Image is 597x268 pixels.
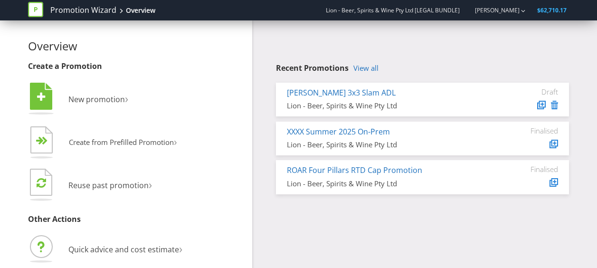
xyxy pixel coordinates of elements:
[287,101,487,111] div: Lion - Beer, Spirits & Wine Pty Ltd
[28,244,182,255] a: Quick advice and cost estimate›
[68,180,149,191] span: Reuse past promotion
[28,124,178,162] button: Create from Prefilled Promotion›
[501,126,558,135] div: Finalised
[174,134,177,149] span: ›
[149,176,152,192] span: ›
[37,92,46,102] tspan: 
[287,87,396,98] a: [PERSON_NAME] 3x3 Slam ADL
[50,5,116,16] a: Promotion Wizard
[276,63,349,73] span: Recent Promotions
[69,137,174,147] span: Create from Prefilled Promotion
[287,140,487,150] div: Lion - Beer, Spirits & Wine Pty Ltd
[537,6,567,14] span: $62,710.17
[501,87,558,96] div: Draft
[179,240,182,256] span: ›
[353,64,379,72] a: View all
[326,6,460,14] span: Lion - Beer, Spirits & Wine Pty Ltd [LEGAL BUNDLE]
[465,6,520,14] a: [PERSON_NAME]
[28,62,246,71] h3: Create a Promotion
[287,126,390,137] a: XXXX Summer 2025 On-Prem
[287,165,422,175] a: ROAR Four Pillars RTD Cap Promotion
[125,90,128,106] span: ›
[28,40,246,52] h2: Overview
[28,215,246,224] h3: Other Actions
[42,136,48,145] tspan: 
[68,244,179,255] span: Quick advice and cost estimate
[126,6,155,15] div: Overview
[68,94,125,105] span: New promotion
[501,165,558,173] div: Finalised
[37,177,46,188] tspan: 
[287,179,487,189] div: Lion - Beer, Spirits & Wine Pty Ltd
